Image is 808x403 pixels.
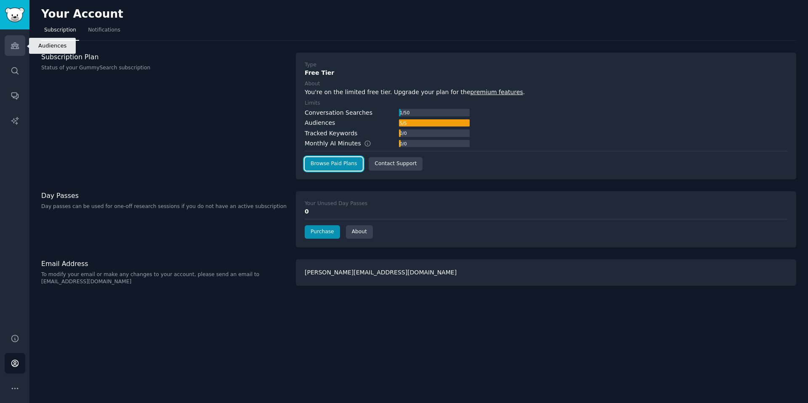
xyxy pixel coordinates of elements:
div: 0 / 0 [399,129,407,137]
div: Type [305,61,316,69]
a: premium features [470,89,523,95]
div: Conversation Searches [305,108,372,117]
div: [PERSON_NAME][EMAIL_ADDRESS][DOMAIN_NAME] [296,259,796,286]
div: 1 / 50 [399,109,410,116]
a: Purchase [305,225,340,239]
span: Subscription [44,26,76,34]
div: 0 [305,207,787,216]
p: Day passes can be used for one-off research sessions if you do not have an active subscription [41,203,287,211]
div: 0 / 0 [399,140,407,148]
div: About [305,80,320,88]
a: Subscription [41,24,79,41]
span: Notifications [88,26,120,34]
a: Browse Paid Plans [305,157,363,171]
a: Contact Support [369,157,423,171]
img: GummySearch logo [5,8,24,22]
h3: Day Passes [41,191,287,200]
h3: Subscription Plan [41,53,287,61]
h3: Email Address [41,259,287,268]
div: Your Unused Day Passes [305,200,367,208]
a: Notifications [85,24,123,41]
a: About [346,225,373,239]
div: Monthly AI Minutes [305,139,380,148]
div: Free Tier [305,68,787,77]
div: 5 / 5 [399,119,407,127]
h2: Your Account [41,8,123,21]
div: You're on the limited free tier. Upgrade your plan for the . [305,88,787,97]
p: Status of your GummySearch subscription [41,64,287,72]
div: Limits [305,100,320,107]
p: To modify your email or make any changes to your account, please send an email to [EMAIL_ADDRESS]... [41,271,287,286]
div: Audiences [305,119,335,127]
div: Tracked Keywords [305,129,357,138]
